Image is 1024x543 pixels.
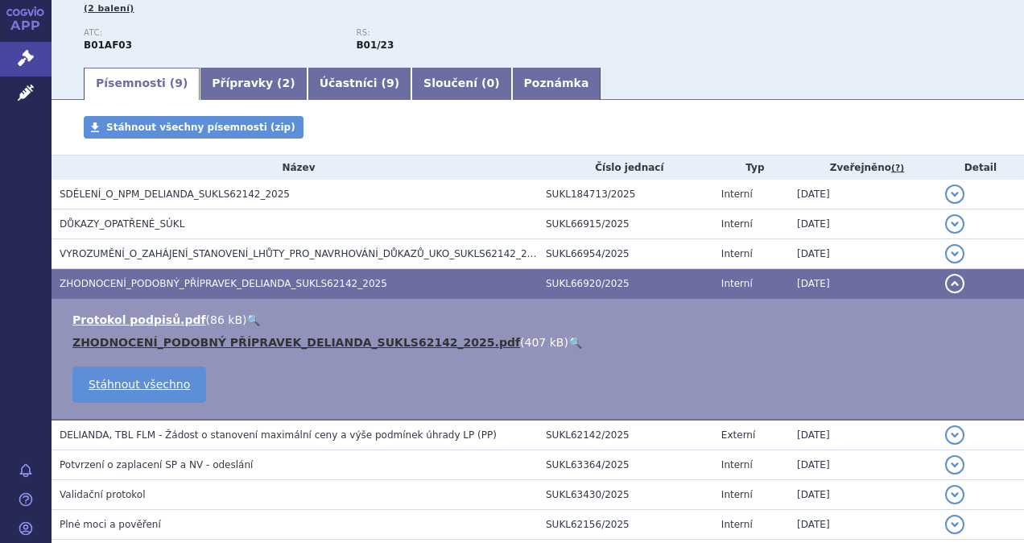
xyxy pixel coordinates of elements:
[84,39,132,51] strong: EDOXABAN
[386,77,394,89] span: 9
[72,367,206,403] a: Stáhnout všechno
[72,336,520,349] a: ZHODNOCENÍ_PODOBNÝ PŘÍPRAVEK_DELIANDA_SUKLS62142_2025.pdf
[891,163,904,174] abbr: (?)
[721,189,753,200] span: Interní
[60,429,497,441] span: DELIANDA, TBL FLM - Žádost o stanovení maximální ceny a výše podmínek úhrady LP (PP)
[937,155,1024,180] th: Detail
[60,248,605,259] span: VYROZUMĚNÍ_O_ZAHÁJENÍ_STANOVENÍ_LHŮTY_PRO_NAVRHOVÁNÍ_DŮKAZŮ_UKO_SUKLS62142_2025 - DELIANDA
[538,155,713,180] th: Číslo jednací
[60,489,146,500] span: Validační protokol
[789,510,937,540] td: [DATE]
[789,269,937,299] td: [DATE]
[72,313,206,326] a: Protokol podpisů.pdf
[789,155,937,180] th: Zveřejněno
[525,336,564,349] span: 407 kB
[789,420,937,450] td: [DATE]
[945,515,964,534] button: detail
[945,485,964,504] button: detail
[60,189,290,200] span: SDĚLENÍ_O_NPM_DELIANDA_SUKLS62142_2025
[713,155,789,180] th: Typ
[106,122,295,133] span: Stáhnout všechny písemnosti (zip)
[486,77,494,89] span: 0
[308,68,411,100] a: Účastníci (9)
[356,39,394,51] strong: gatrany a xabany vyšší síly
[411,68,511,100] a: Sloučení (0)
[789,480,937,510] td: [DATE]
[721,489,753,500] span: Interní
[538,480,713,510] td: SUKL63430/2025
[538,450,713,480] td: SUKL63364/2025
[789,239,937,269] td: [DATE]
[246,313,260,326] a: 🔍
[945,184,964,204] button: detail
[945,214,964,234] button: detail
[721,278,753,289] span: Interní
[945,455,964,475] button: detail
[200,68,307,100] a: Přípravky (2)
[538,510,713,540] td: SUKL62156/2025
[789,180,937,209] td: [DATE]
[721,459,753,470] span: Interní
[538,209,713,239] td: SUKL66915/2025
[72,312,1008,328] li: ( )
[789,209,937,239] td: [DATE]
[60,278,387,289] span: ZHODNOCENÍ_PODOBNÝ_PŘÍPRAVEK_DELIANDA_SUKLS62142_2025
[356,28,612,38] p: RS:
[60,459,253,470] span: Potvrzení o zaplacení SP a NV - odeslání
[84,28,340,38] p: ATC:
[538,420,713,450] td: SUKL62142/2025
[538,239,713,269] td: SUKL66954/2025
[721,519,753,530] span: Interní
[568,336,582,349] a: 🔍
[945,425,964,445] button: detail
[538,180,713,209] td: SUKL184713/2025
[512,68,601,100] a: Poznámka
[538,269,713,299] td: SUKL66920/2025
[721,429,755,441] span: Externí
[60,519,161,530] span: Plné moci a pověření
[60,218,184,230] span: DŮKAZY_OPATŘENÉ_SÚKL
[84,116,303,139] a: Stáhnout všechny písemnosti (zip)
[84,68,200,100] a: Písemnosti (9)
[721,218,753,230] span: Interní
[210,313,242,326] span: 86 kB
[945,244,964,263] button: detail
[84,3,134,14] span: (2 balení)
[175,77,183,89] span: 9
[721,248,753,259] span: Interní
[789,450,937,480] td: [DATE]
[52,155,538,180] th: Název
[283,77,291,89] span: 2
[72,334,1008,350] li: ( )
[945,274,964,293] button: detail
